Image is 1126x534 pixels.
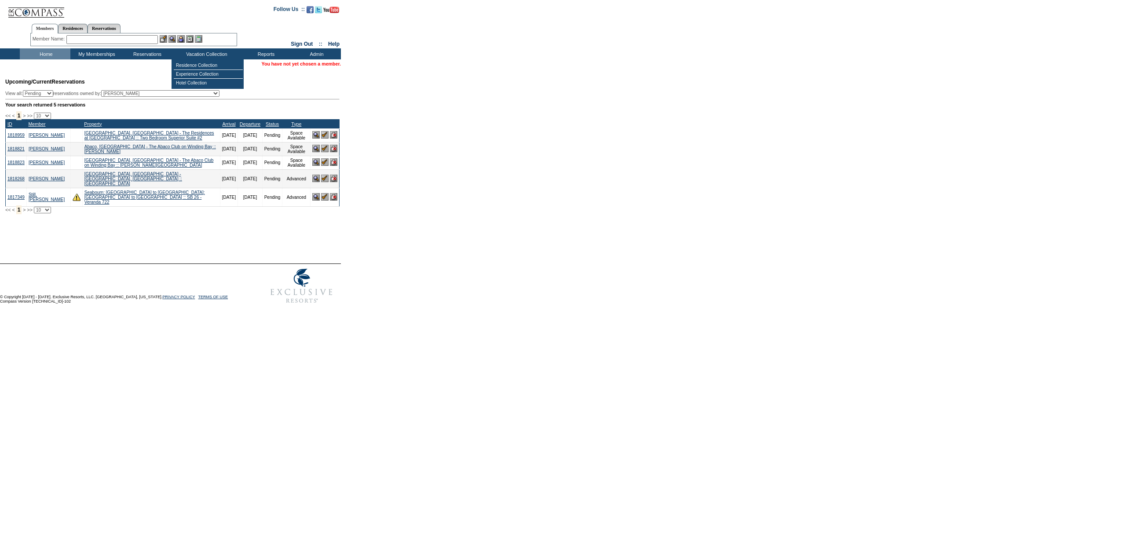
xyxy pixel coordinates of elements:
span: 1 [16,111,22,120]
a: TERMS OF USE [198,295,228,299]
img: Reservations [186,35,194,43]
td: Reservations [121,48,172,59]
a: 1818821 [7,146,25,151]
img: Cancel Reservation [330,175,337,182]
img: View Reservation [312,158,320,166]
span: :: [319,41,322,47]
img: Cancel Reservation [330,131,337,139]
img: View Reservation [312,175,320,182]
a: Become our fan on Facebook [307,9,314,14]
span: > [23,207,26,212]
span: >> [27,113,32,118]
img: Cancel Reservation [330,193,337,201]
a: Subscribe to our YouTube Channel [323,9,339,14]
img: Become our fan on Facebook [307,6,314,13]
img: Impersonate [177,35,185,43]
img: Cancel Reservation [330,145,337,152]
div: View all: reservations owned by: [5,90,223,97]
span: << [5,207,11,212]
a: [GEOGRAPHIC_DATA], [GEOGRAPHIC_DATA] - The Abaco Club on Winding Bay :: [PERSON_NAME][GEOGRAPHIC_... [84,158,214,168]
img: View Reservation [312,193,320,201]
img: Cancel Reservation [330,158,337,166]
div: Member Name: [33,35,66,43]
a: [PERSON_NAME] [29,176,65,181]
td: Vacation Collection [172,48,240,59]
a: Arrival [222,121,235,127]
img: Confirm Reservation [321,158,329,166]
img: There are insufficient days and/or tokens to cover this reservation [73,193,80,201]
span: Reservations [5,79,85,85]
a: 1818823 [7,160,25,165]
td: My Memberships [70,48,121,59]
td: [DATE] [238,188,262,206]
a: 1817349 [7,195,25,200]
img: Subscribe to our YouTube Channel [323,7,339,13]
img: Follow us on Twitter [315,6,322,13]
a: Abaco, [GEOGRAPHIC_DATA] - The Abaco Club on Winding Bay :: [PERSON_NAME] [84,144,216,154]
span: Upcoming/Current [5,79,51,85]
a: Members [32,24,58,33]
img: View [168,35,176,43]
a: Seabourn: [GEOGRAPHIC_DATA] to [GEOGRAPHIC_DATA]: [GEOGRAPHIC_DATA] to [GEOGRAPHIC_DATA] :: SB 26... [84,190,205,205]
img: Confirm Reservation [321,193,329,201]
span: < [12,207,15,212]
td: Space Available [282,142,311,156]
td: Admin [290,48,341,59]
td: [DATE] [238,128,262,142]
a: Departure [240,121,260,127]
td: [DATE] [220,156,238,169]
td: Space Available [282,128,311,142]
td: [DATE] [220,128,238,142]
a: PRIVACY POLICY [162,295,195,299]
img: Confirm Reservation [321,145,329,152]
img: b_calculator.gif [195,35,202,43]
a: [PERSON_NAME] [29,146,65,151]
td: Experience Collection [174,70,243,79]
span: << [5,113,11,118]
td: [DATE] [238,169,262,188]
span: < [12,113,15,118]
span: > [23,113,26,118]
td: Pending [262,142,282,156]
div: Your search returned 5 reservations [5,102,340,107]
a: Sign Out [291,41,313,47]
img: Confirm Reservation [321,131,329,139]
td: Advanced [282,188,311,206]
a: ID [7,121,12,127]
td: [DATE] [220,188,238,206]
td: [DATE] [238,142,262,156]
a: Still, [PERSON_NAME] [29,192,65,202]
a: [PERSON_NAME] [29,133,65,138]
td: Space Available [282,156,311,169]
span: 1 [16,205,22,214]
a: [PERSON_NAME] [29,160,65,165]
td: Follow Us :: [274,5,305,16]
a: [GEOGRAPHIC_DATA], [GEOGRAPHIC_DATA] - The Residences at [GEOGRAPHIC_DATA] :: Two Bedroom Superio... [84,131,214,140]
img: b_edit.gif [160,35,167,43]
td: Home [20,48,70,59]
a: Type [291,121,301,127]
td: [DATE] [220,142,238,156]
a: Follow us on Twitter [315,9,322,14]
td: Pending [262,128,282,142]
span: >> [27,207,32,212]
td: Reports [240,48,290,59]
img: View Reservation [312,131,320,139]
a: Residences [58,24,88,33]
a: Reservations [88,24,121,33]
a: 1818268 [7,176,25,181]
td: Pending [262,156,282,169]
td: Advanced [282,169,311,188]
td: Hotel Collection [174,79,243,87]
td: [DATE] [220,169,238,188]
img: Confirm Reservation [321,175,329,182]
a: [GEOGRAPHIC_DATA], [GEOGRAPHIC_DATA] - [GEOGRAPHIC_DATA], [GEOGRAPHIC_DATA] :: [GEOGRAPHIC_DATA] [84,172,182,186]
td: Pending [262,188,282,206]
a: Help [328,41,340,47]
td: Pending [262,169,282,188]
td: [DATE] [238,156,262,169]
a: Property [84,121,102,127]
a: 1818959 [7,133,25,138]
td: Residence Collection [174,61,243,70]
img: View Reservation [312,145,320,152]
